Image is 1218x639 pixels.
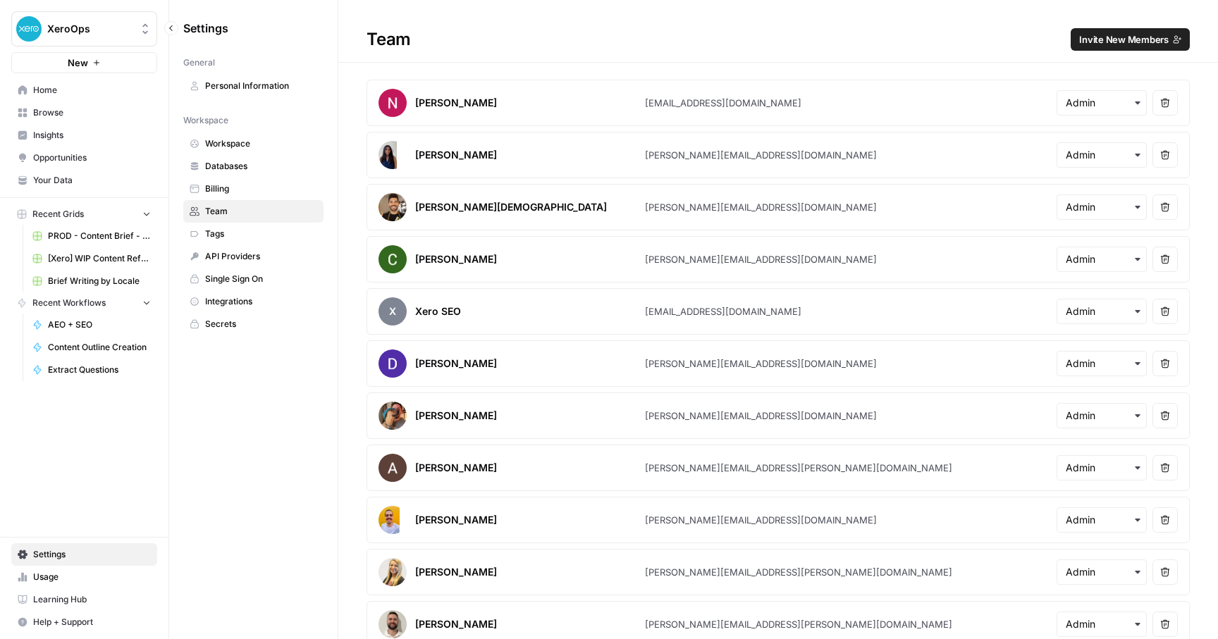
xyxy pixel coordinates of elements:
[11,204,157,225] button: Recent Grids
[32,208,84,221] span: Recent Grids
[183,223,324,245] a: Tags
[205,295,317,308] span: Integrations
[47,22,133,36] span: XeroOps
[1071,28,1190,51] button: Invite New Members
[33,106,151,119] span: Browse
[415,304,461,318] div: Xero SEO
[379,193,407,221] img: avatar
[1066,200,1138,214] input: Admin
[26,336,157,359] a: Content Outline Creation
[415,617,497,631] div: [PERSON_NAME]
[26,270,157,292] a: Brief Writing by Locale
[1066,356,1138,371] input: Admin
[205,250,317,263] span: API Providers
[645,200,877,214] div: [PERSON_NAME][EMAIL_ADDRESS][DOMAIN_NAME]
[183,155,324,178] a: Databases
[68,56,88,70] span: New
[645,148,877,162] div: [PERSON_NAME][EMAIL_ADDRESS][DOMAIN_NAME]
[183,75,324,97] a: Personal Information
[26,314,157,336] a: AEO + SEO
[645,513,877,527] div: [PERSON_NAME][EMAIL_ADDRESS][DOMAIN_NAME]
[1066,148,1138,162] input: Admin
[379,610,407,638] img: avatar
[205,137,317,150] span: Workspace
[48,318,151,331] span: AEO + SEO
[11,169,157,192] a: Your Data
[379,506,400,534] img: avatar
[415,356,497,371] div: [PERSON_NAME]
[183,245,324,268] a: API Providers
[415,461,497,475] div: [PERSON_NAME]
[205,160,317,173] span: Databases
[1066,617,1138,631] input: Admin
[1066,96,1138,110] input: Admin
[645,252,877,266] div: [PERSON_NAME][EMAIL_ADDRESS][DOMAIN_NAME]
[48,364,151,376] span: Extract Questions
[11,101,157,124] a: Browse
[415,148,497,162] div: [PERSON_NAME]
[48,275,151,287] span: Brief Writing by Locale
[183,56,215,69] span: General
[11,566,157,588] a: Usage
[33,129,151,142] span: Insights
[16,16,42,42] img: XeroOps Logo
[183,132,324,155] a: Workspace
[379,558,407,586] img: avatar
[645,461,952,475] div: [PERSON_NAME][EMAIL_ADDRESS][PERSON_NAME][DOMAIN_NAME]
[1066,304,1138,318] input: Admin
[26,225,157,247] a: PROD - Content Brief - CoreAcquisition
[33,174,151,187] span: Your Data
[205,205,317,218] span: Team
[379,89,407,117] img: avatar
[11,292,157,314] button: Recent Workflows
[11,11,157,46] button: Workspace: XeroOps
[379,297,407,325] span: X
[183,114,228,127] span: Workspace
[11,124,157,147] a: Insights
[1066,252,1138,266] input: Admin
[11,147,157,169] a: Opportunities
[645,96,801,110] div: [EMAIL_ADDRESS][DOMAIN_NAME]
[183,20,228,37] span: Settings
[415,409,497,423] div: [PERSON_NAME]
[379,402,407,430] img: avatar
[379,349,407,378] img: avatar
[1079,32,1169,46] span: Invite New Members
[26,359,157,381] a: Extract Questions
[338,28,1218,51] div: Team
[205,182,317,195] span: Billing
[415,200,607,214] div: [PERSON_NAME][DEMOGRAPHIC_DATA]
[11,611,157,633] button: Help + Support
[415,96,497,110] div: [PERSON_NAME]
[33,548,151,561] span: Settings
[205,318,317,330] span: Secrets
[33,571,151,583] span: Usage
[183,268,324,290] a: Single Sign On
[33,593,151,606] span: Learning Hub
[48,230,151,242] span: PROD - Content Brief - CoreAcquisition
[645,356,877,371] div: [PERSON_NAME][EMAIL_ADDRESS][DOMAIN_NAME]
[183,200,324,223] a: Team
[415,252,497,266] div: [PERSON_NAME]
[1066,409,1138,423] input: Admin
[645,409,877,423] div: [PERSON_NAME][EMAIL_ADDRESS][DOMAIN_NAME]
[11,79,157,101] a: Home
[183,290,324,313] a: Integrations
[205,80,317,92] span: Personal Information
[415,513,497,527] div: [PERSON_NAME]
[183,178,324,200] a: Billing
[645,565,952,579] div: [PERSON_NAME][EMAIL_ADDRESS][PERSON_NAME][DOMAIN_NAME]
[48,252,151,265] span: [Xero] WIP Content Refresh
[48,341,151,354] span: Content Outline Creation
[11,52,157,73] button: New
[33,616,151,628] span: Help + Support
[645,304,801,318] div: [EMAIL_ADDRESS][DOMAIN_NAME]
[205,273,317,285] span: Single Sign On
[11,543,157,566] a: Settings
[1066,565,1138,579] input: Admin
[379,141,397,169] img: avatar
[415,565,497,579] div: [PERSON_NAME]
[11,588,157,611] a: Learning Hub
[205,228,317,240] span: Tags
[645,617,952,631] div: [PERSON_NAME][EMAIL_ADDRESS][PERSON_NAME][DOMAIN_NAME]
